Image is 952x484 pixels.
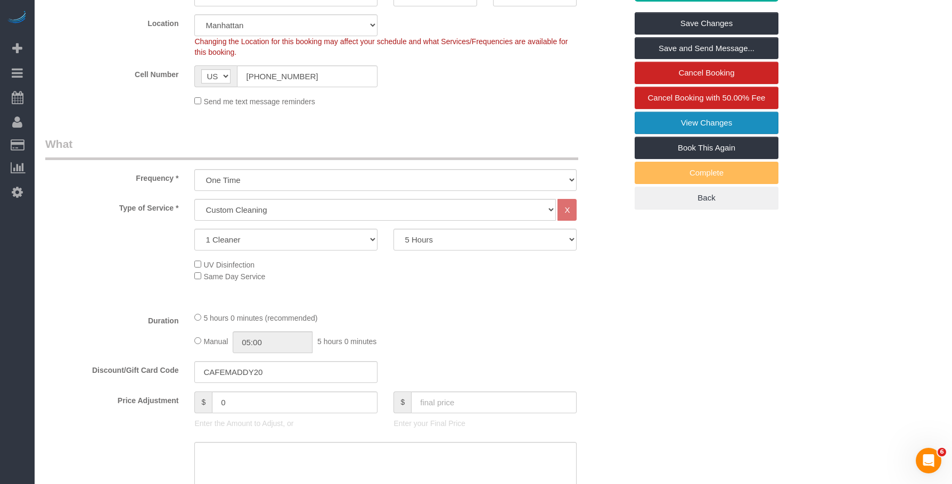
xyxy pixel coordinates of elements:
[194,37,568,56] span: Changing the Location for this booking may affect your schedule and what Services/Frequencies are...
[37,14,186,29] label: Location
[411,391,577,413] input: final price
[635,112,778,134] a: View Changes
[635,37,778,60] a: Save and Send Message...
[37,169,186,183] label: Frequency *
[6,11,28,26] img: Automaid Logo
[194,418,377,429] p: Enter the Amount to Adjust, or
[45,136,578,160] legend: What
[37,312,186,326] label: Duration
[635,137,778,159] a: Book This Again
[203,314,317,322] span: 5 hours 0 minutes (recommended)
[237,65,377,87] input: Cell Number
[203,97,315,106] span: Send me text message reminders
[317,337,376,346] span: 5 hours 0 minutes
[203,261,255,269] span: UV Disinfection
[393,391,411,413] span: $
[203,337,228,346] span: Manual
[635,187,778,209] a: Back
[37,65,186,80] label: Cell Number
[37,391,186,406] label: Price Adjustment
[37,361,186,375] label: Discount/Gift Card Code
[194,391,212,413] span: $
[916,448,941,473] iframe: Intercom live chat
[37,199,186,213] label: Type of Service *
[938,448,946,456] span: 6
[393,418,577,429] p: Enter your Final Price
[203,272,265,281] span: Same Day Service
[635,12,778,35] a: Save Changes
[635,62,778,84] a: Cancel Booking
[635,87,778,109] a: Cancel Booking with 50.00% Fee
[648,93,766,102] span: Cancel Booking with 50.00% Fee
